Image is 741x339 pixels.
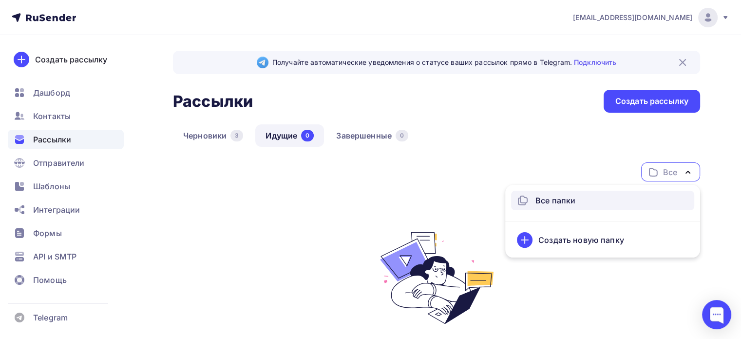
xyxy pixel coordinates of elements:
a: Завершенные0 [326,124,418,147]
div: Все папки [535,195,575,206]
a: [EMAIL_ADDRESS][DOMAIN_NAME] [573,8,729,27]
span: Шаблоны [33,180,70,192]
span: Интеграции [33,204,80,216]
button: Все [641,162,700,181]
span: API и SMTP [33,251,76,262]
div: Создать новую папку [538,234,624,246]
div: 3 [230,130,243,141]
ul: Все [505,185,700,258]
span: Telegram [33,312,68,323]
a: Контакты [8,106,124,126]
div: Все [663,166,677,178]
a: Отправители [8,153,124,173]
a: Черновики3 [173,124,253,147]
a: Идущие0 [255,124,324,147]
span: Отправители [33,157,85,169]
a: Подключить [574,58,616,66]
a: Шаблоны [8,177,124,196]
span: Контакты [33,110,71,122]
h2: Рассылки [173,92,253,111]
a: Дашборд [8,83,124,102]
div: Создать рассылку [35,54,107,65]
div: 0 [396,130,408,141]
span: Помощь [33,274,67,286]
img: Telegram [257,57,268,68]
span: Рассылки [33,134,71,145]
span: Формы [33,227,62,239]
span: [EMAIL_ADDRESS][DOMAIN_NAME] [573,13,692,22]
span: Дашборд [33,87,70,99]
div: 0 [301,130,314,141]
a: Формы [8,223,124,243]
span: Получайте автоматические уведомления о статусе ваших рассылок прямо в Telegram. [272,58,616,67]
a: Рассылки [8,130,124,149]
div: Создать рассылку [615,96,688,107]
